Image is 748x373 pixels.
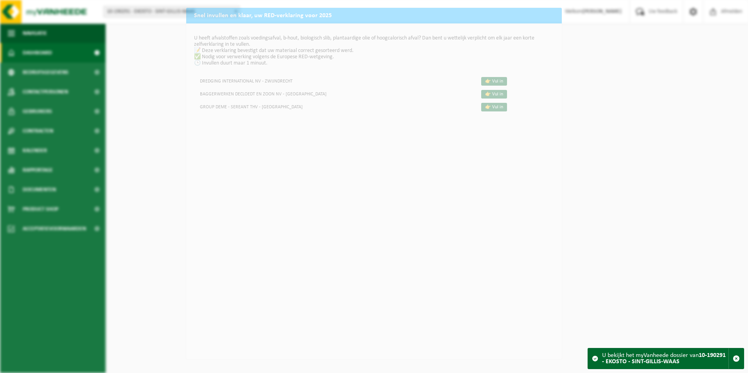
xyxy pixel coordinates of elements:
[481,90,507,99] a: 👉 Vul in
[481,77,507,86] a: 👉 Vul in
[194,74,475,87] td: DREDGING INTERNATIONAL NV - ZWIJNDRECHT
[481,103,507,111] a: 👉 Vul in
[186,8,562,23] h2: Snel invullen en klaar, uw RED-verklaring voor 2025
[194,100,475,113] td: GROUP DEME - SEREANT THV - [GEOGRAPHIC_DATA]
[194,87,475,100] td: BAGGERWERKEN DECLOEDT EN ZOON NV - [GEOGRAPHIC_DATA]
[194,35,554,66] p: U heeft afvalstoffen zoals voedingsafval, b-hout, biologisch slib, plantaardige olie of hoogcalor...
